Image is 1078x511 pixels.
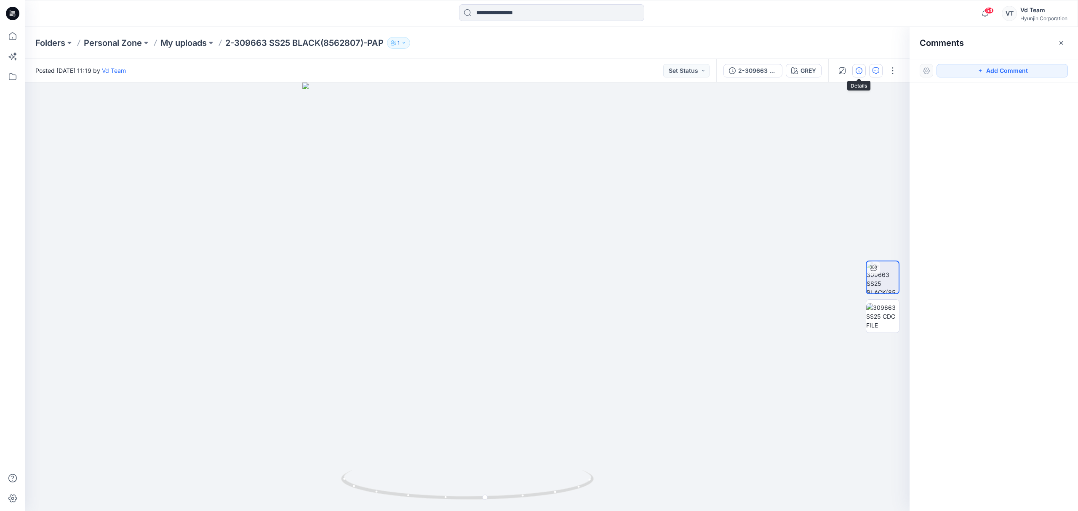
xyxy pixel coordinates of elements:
[1020,15,1067,21] div: Hyunjin Corporation
[985,7,994,14] span: 54
[387,37,410,49] button: 1
[852,64,866,77] button: Details
[866,303,899,330] img: 309663 SS25 CDC FILE
[84,37,142,49] a: Personal Zone
[937,64,1068,77] button: Add Comment
[738,66,777,75] div: 2-309663 SS25 BLACK(8562807)-PAP
[1002,6,1017,21] div: VT
[398,38,400,48] p: 1
[920,38,964,48] h2: Comments
[35,66,126,75] span: Posted [DATE] 11:19 by
[1020,5,1067,15] div: Vd Team
[800,66,816,75] div: GREY
[160,37,207,49] a: My uploads
[786,64,822,77] button: GREY
[225,37,384,49] p: 2-309663 SS25 BLACK(8562807)-PAP
[35,37,65,49] a: Folders
[102,67,126,74] a: Vd Team
[867,261,899,293] img: 2-309663 SS25 BLACK(8562807)-PAP
[723,64,782,77] button: 2-309663 SS25 BLACK(8562807)-PAP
